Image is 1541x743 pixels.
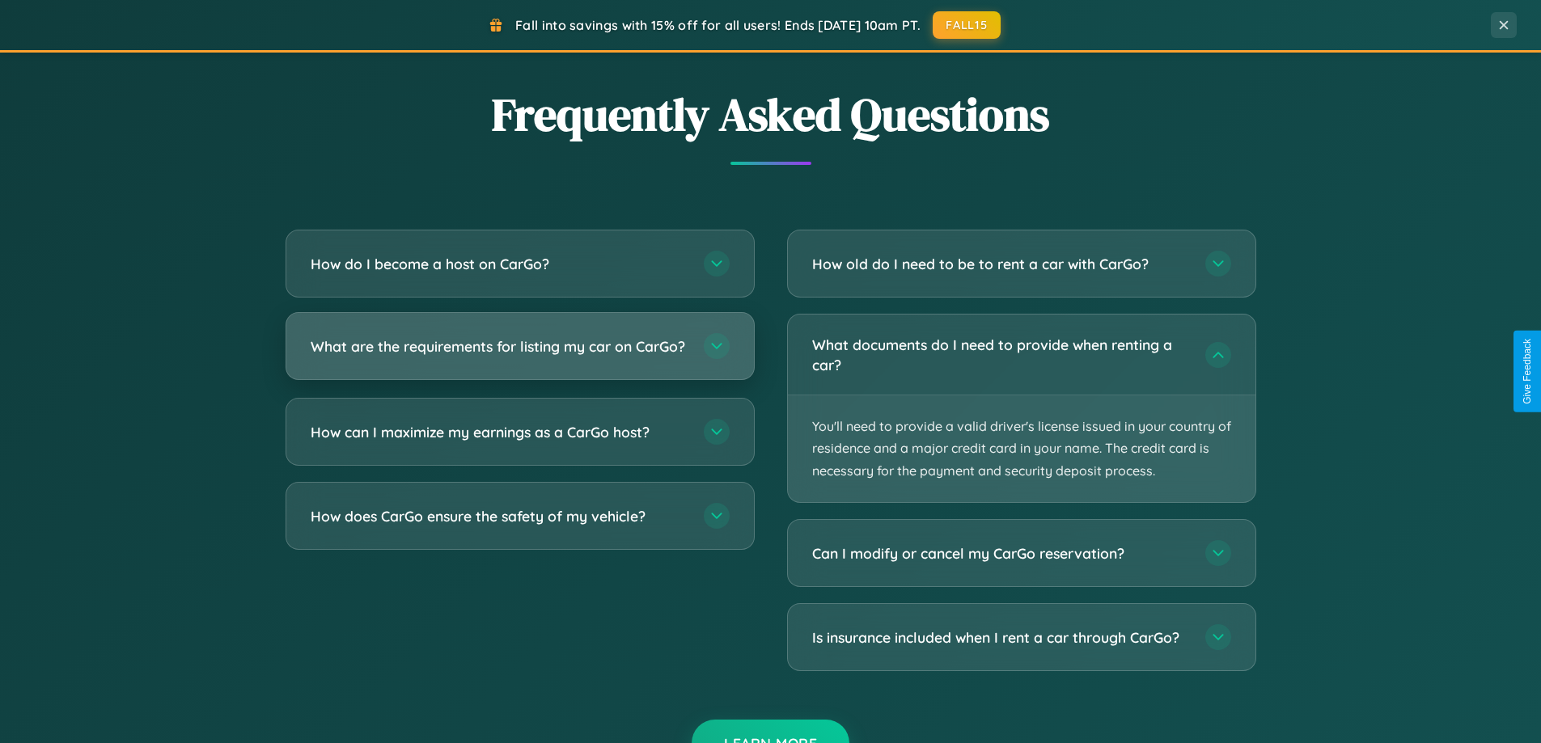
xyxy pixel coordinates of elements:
span: Fall into savings with 15% off for all users! Ends [DATE] 10am PT. [515,17,921,33]
h3: How does CarGo ensure the safety of my vehicle? [311,506,688,526]
button: FALL15 [933,11,1001,39]
h2: Frequently Asked Questions [286,83,1256,146]
h3: What documents do I need to provide when renting a car? [812,335,1189,374]
h3: How can I maximize my earnings as a CarGo host? [311,422,688,442]
div: Give Feedback [1522,339,1533,404]
h3: Is insurance included when I rent a car through CarGo? [812,627,1189,648]
h3: What are the requirements for listing my car on CarGo? [311,336,688,357]
p: You'll need to provide a valid driver's license issued in your country of residence and a major c... [788,395,1255,502]
h3: How do I become a host on CarGo? [311,254,688,274]
h3: How old do I need to be to rent a car with CarGo? [812,254,1189,274]
h3: Can I modify or cancel my CarGo reservation? [812,543,1189,564]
